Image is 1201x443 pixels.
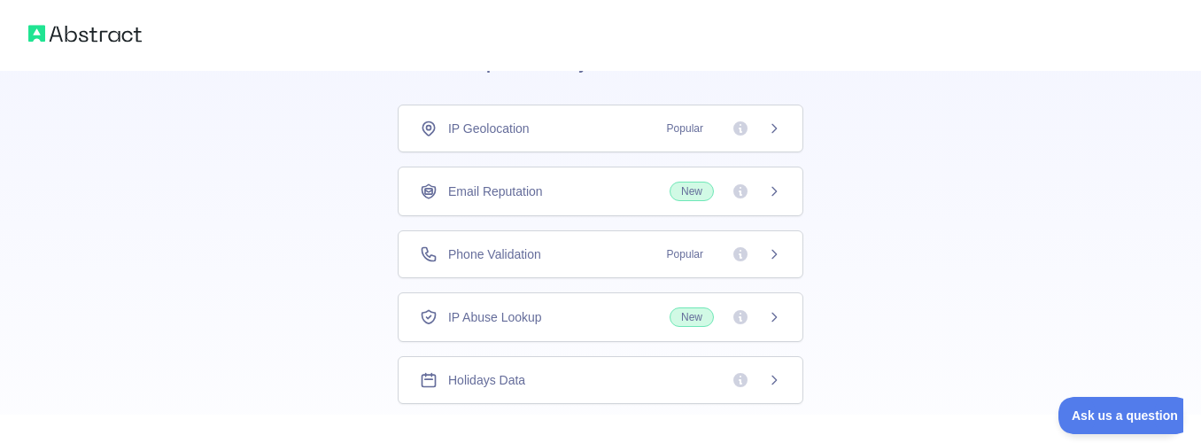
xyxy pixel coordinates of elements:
span: Popular [656,245,714,263]
span: Email Reputation [448,183,543,200]
span: Phone Validation [448,245,541,263]
span: IP Abuse Lookup [448,308,542,326]
span: Popular [656,120,714,137]
img: Abstract logo [28,21,142,46]
span: Holidays Data [448,371,525,389]
span: New [670,307,714,327]
span: New [670,182,714,201]
span: IP Geolocation [448,120,530,137]
iframe: Toggle Customer Support [1058,397,1183,434]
